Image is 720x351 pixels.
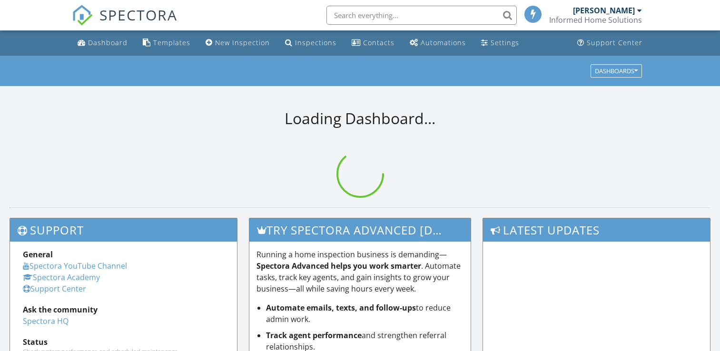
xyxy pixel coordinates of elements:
[266,302,416,313] strong: Automate emails, texts, and follow-ups
[491,38,519,47] div: Settings
[139,34,194,52] a: Templates
[23,272,100,283] a: Spectora Academy
[363,38,395,47] div: Contacts
[249,218,471,242] h3: Try spectora advanced [DATE]
[23,336,224,348] div: Status
[281,34,340,52] a: Inspections
[573,34,646,52] a: Support Center
[483,218,710,242] h3: Latest Updates
[326,6,517,25] input: Search everything...
[72,13,178,33] a: SPECTORA
[256,249,464,294] p: Running a home inspection business is demanding— . Automate tasks, track key agents, and gain ins...
[99,5,178,25] span: SPECTORA
[595,68,638,74] div: Dashboards
[215,38,270,47] div: New Inspection
[295,38,336,47] div: Inspections
[573,6,635,15] div: [PERSON_NAME]
[266,330,362,341] strong: Track agent performance
[256,261,421,271] strong: Spectora Advanced helps you work smarter
[23,261,127,271] a: Spectora YouTube Channel
[88,38,128,47] div: Dashboard
[23,283,86,294] a: Support Center
[549,15,642,25] div: Informed Home Solutions
[10,218,237,242] h3: Support
[421,38,466,47] div: Automations
[72,5,93,26] img: The Best Home Inspection Software - Spectora
[477,34,523,52] a: Settings
[202,34,274,52] a: New Inspection
[406,34,470,52] a: Automations (Basic)
[23,316,69,326] a: Spectora HQ
[23,304,224,315] div: Ask the community
[23,249,53,260] strong: General
[591,64,642,78] button: Dashboards
[74,34,131,52] a: Dashboard
[587,38,642,47] div: Support Center
[348,34,398,52] a: Contacts
[266,302,464,325] li: to reduce admin work.
[153,38,190,47] div: Templates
